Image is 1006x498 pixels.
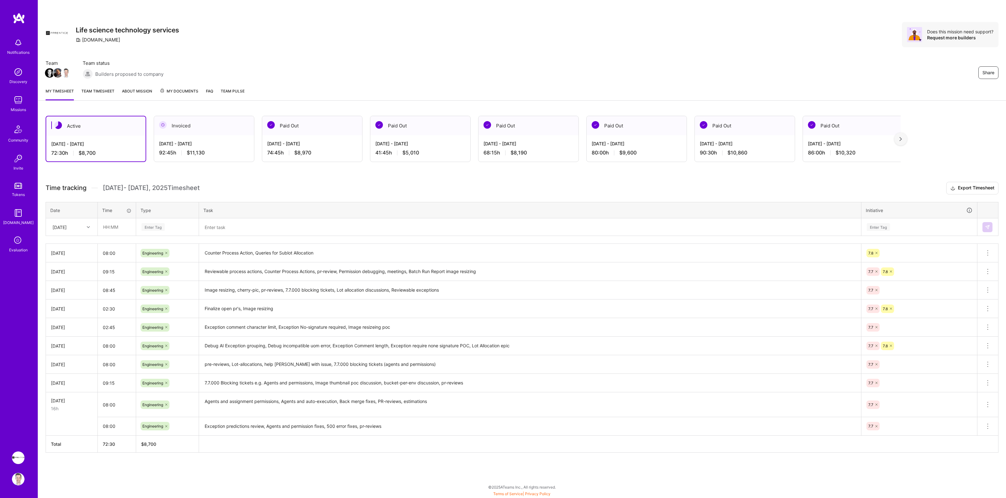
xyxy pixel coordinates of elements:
input: HH:MM [98,263,136,280]
th: Total [46,435,98,452]
span: Engineering [142,381,163,385]
div: Community [8,137,28,143]
img: Paid Out [375,121,383,129]
div: [DOMAIN_NAME] [3,219,34,226]
div: [DATE] [51,380,92,386]
img: Apprentice: Life science technology services [12,451,25,464]
input: HH:MM [98,338,136,354]
h3: Life science technology services [76,26,179,34]
div: Paid Out [695,116,795,135]
span: Builders proposed to company [95,71,163,77]
a: Team Member Avatar [62,68,70,78]
div: [DATE] [51,250,92,256]
span: Engineering [142,306,163,311]
input: HH:MM [98,418,136,434]
img: Invite [12,152,25,165]
div: [DATE] - [DATE] [375,140,465,147]
img: guide book [12,207,25,219]
div: 74:45 h [267,149,357,156]
img: Invoiced [159,121,167,129]
span: 7.7 [868,362,873,367]
div: [DATE] [51,287,92,294]
input: HH:MM [98,282,136,299]
span: My Documents [160,88,198,95]
span: 7.7 [868,306,873,311]
a: Team Member Avatar [46,68,54,78]
i: icon Chevron [87,226,90,229]
span: Engineering [142,251,163,255]
span: Engineering [142,402,163,407]
div: [DATE] [53,224,67,230]
img: discovery [12,66,25,78]
div: [DATE] - [DATE] [51,141,141,147]
img: Team Member Avatar [45,68,54,78]
input: HH:MM [98,375,136,391]
span: 7.7 [868,424,873,428]
span: Engineering [142,424,163,428]
div: [DATE] [51,397,92,404]
a: About Mission [122,88,152,100]
img: Builders proposed to company [83,69,93,79]
img: Team Member Avatar [61,68,71,78]
a: Team Member Avatar [54,68,62,78]
img: teamwork [12,94,25,106]
th: 72:30 [98,435,136,452]
img: Paid Out [484,121,491,129]
div: Notifications [7,49,30,56]
span: 7.7 [868,288,873,293]
div: Enter Tag [867,222,890,232]
div: Enter Tag [141,222,165,232]
textarea: pre-reviews, Lot-allocations, help [PERSON_NAME] with issue, 7.7.000 blocking tickets (agents and... [200,356,860,373]
div: [DATE] - [DATE] [159,140,249,147]
div: [DATE] [51,361,92,368]
span: $8,190 [511,149,527,156]
button: Export Timesheet [946,182,998,194]
textarea: Finalize open pr's, Image resizing [200,300,860,317]
span: $8,700 [79,150,96,156]
img: Avatar [907,27,922,42]
img: Team Member Avatar [53,68,63,78]
span: $10,860 [727,149,747,156]
th: Type [136,202,199,218]
input: HH:MM [98,319,136,336]
img: tokens [14,183,22,189]
textarea: Debug AI Exception grouping, Debug incompatible uom error, Exception Comment length, Exception re... [200,337,860,355]
img: Submit [985,225,990,230]
div: [DATE] - [DATE] [267,140,357,147]
i: icon CompanyGray [76,37,81,42]
div: Request more builders [927,35,993,41]
div: Paid Out [587,116,687,135]
span: Engineering [142,269,163,274]
div: Tokens [12,191,25,198]
span: 7.8 [883,344,888,348]
span: 7.7 [868,269,873,274]
textarea: Reviewable process actions, Counter Process Actions, pr-review, Permission debugging, meetings, B... [200,263,860,280]
div: Evaluation [9,247,28,253]
div: Active [46,116,146,136]
span: 7.7 [868,344,873,348]
span: $ 8,700 [141,441,156,447]
div: [DATE] - [DATE] [592,140,682,147]
a: Team Pulse [221,88,245,100]
a: Team timesheet [81,88,114,100]
span: $10,320 [836,149,855,156]
div: 16h [51,405,92,412]
img: right [899,137,902,141]
a: FAQ [206,88,213,100]
div: Paid Out [478,116,578,135]
div: [DATE] [51,343,92,349]
div: [DATE] - [DATE] [700,140,790,147]
th: Task [199,202,861,218]
img: Paid Out [592,121,599,129]
button: Share [978,66,998,79]
span: Team [46,60,70,66]
div: Time [102,207,131,214]
a: User Avatar [10,473,26,485]
div: [DOMAIN_NAME] [76,36,120,43]
textarea: Agents and assignment permissions, Agents and auto-execution, Back merge fixes, PR-reviews, estim... [200,393,860,417]
img: logo [13,13,25,24]
div: Missions [11,106,26,113]
input: HH:MM [98,300,136,317]
div: [DATE] - [DATE] [484,140,573,147]
span: $9,600 [619,149,637,156]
